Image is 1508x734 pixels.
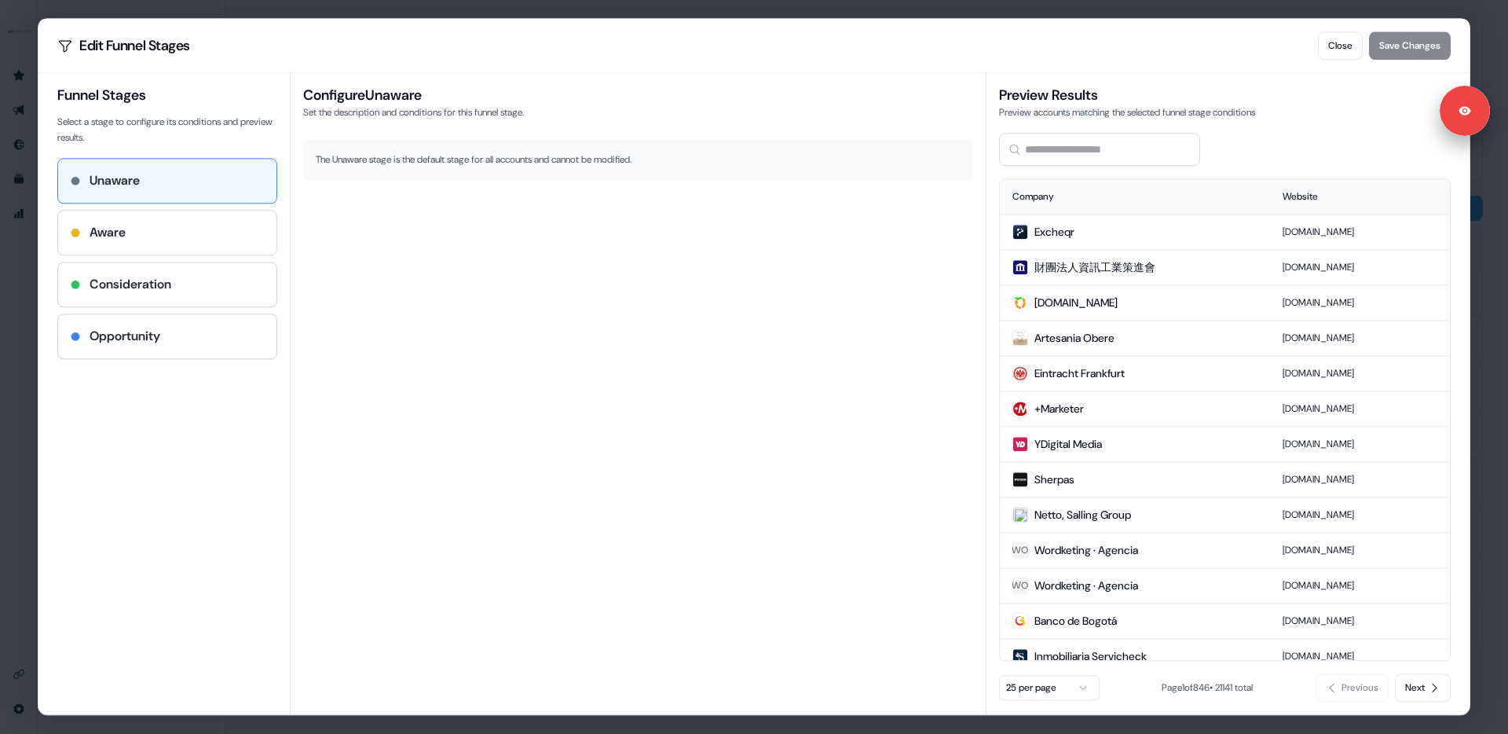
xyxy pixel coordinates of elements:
h4: Opportunity [90,327,160,346]
span: Eintracht Frankfurt [1034,365,1125,381]
button: Next [1395,674,1451,703]
div: Company [1012,189,1257,204]
h4: Unaware [90,171,140,190]
span: +Marketer [1034,401,1084,417]
span: Wordketing · Agencia [1034,542,1138,558]
p: [DOMAIN_NAME] [1283,613,1437,629]
span: Page 1 of 846 • 21141 total [1162,682,1253,695]
p: [DOMAIN_NAME] [1283,330,1437,346]
div: WO [1012,578,1028,593]
p: Preview accounts matching the selected funnel stage conditions [999,105,1451,120]
h3: Preview Results [999,86,1451,105]
p: [DOMAIN_NAME] [1283,648,1437,664]
h3: Funnel Stages [57,86,277,105]
span: Wordketing · Agencia [1034,578,1138,593]
span: YDigital Media [1034,436,1102,452]
span: 財團法人資訊工業策進會 [1034,259,1155,275]
p: [DOMAIN_NAME] [1283,542,1437,558]
p: [DOMAIN_NAME] [1283,259,1437,275]
p: [DOMAIN_NAME] [1283,224,1437,240]
h4: Consideration [90,275,171,294]
span: Banco de Bogotá [1034,613,1117,629]
h2: Edit Funnel Stages [57,38,190,53]
div: Website [1283,189,1437,204]
p: [DOMAIN_NAME] [1283,295,1437,310]
h3: Configure Unaware [303,86,973,105]
div: WO [1012,542,1028,558]
p: [DOMAIN_NAME] [1283,507,1437,523]
h4: Aware [90,223,126,242]
p: The Unaware stage is the default stage for all accounts and cannot be modified. [316,152,961,167]
p: [DOMAIN_NAME] [1283,365,1437,381]
p: [DOMAIN_NAME] [1283,436,1437,452]
span: Sherpas [1034,472,1074,487]
span: Artesania Obere [1034,330,1115,346]
p: Set the description and conditions for this funnel stage. [303,105,973,120]
span: [DOMAIN_NAME] [1034,295,1118,310]
p: [DOMAIN_NAME] [1283,401,1437,417]
span: Inmobiliaria Servicheck [1034,648,1147,664]
p: Select a stage to configure its conditions and preview results. [57,114,277,145]
span: Netto, Salling Group [1034,507,1131,523]
button: Close [1318,31,1363,60]
span: Excheqr [1034,224,1074,240]
p: [DOMAIN_NAME] [1283,472,1437,487]
span: Next [1405,681,1425,696]
p: [DOMAIN_NAME] [1283,578,1437,593]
